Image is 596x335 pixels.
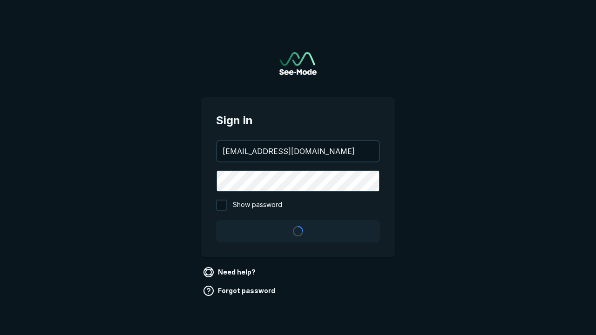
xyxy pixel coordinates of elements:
a: Forgot password [201,283,279,298]
img: See-Mode Logo [279,52,317,75]
a: Need help? [201,265,259,280]
span: Sign in [216,112,380,129]
span: Show password [233,200,282,211]
input: your@email.com [217,141,379,161]
a: Go to sign in [279,52,317,75]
